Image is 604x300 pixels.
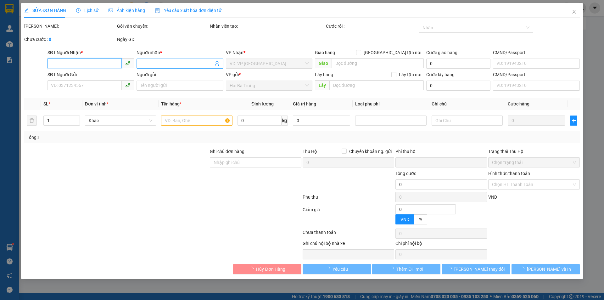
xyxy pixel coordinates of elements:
[419,217,422,222] span: %
[488,148,580,155] div: Trạng thái Thu Hộ
[395,148,487,157] div: Phí thu hộ
[347,148,394,155] span: Chuyển khoản ng. gửi
[570,116,577,126] button: plus
[233,264,301,274] button: Hủy Đơn Hàng
[24,8,66,13] span: SỬA ĐƠN HÀNG
[302,229,395,240] div: Chưa thanh toán
[493,49,579,56] div: CMND/Passport
[109,8,113,13] span: picture
[372,264,440,274] button: Thêm ĐH mới
[24,36,116,43] div: Chưa cước :
[226,71,312,78] div: VP gửi
[512,264,580,274] button: [PERSON_NAME] và In
[76,8,98,13] span: Lịch sử
[117,23,209,30] div: Gói vận chuyển:
[76,8,81,13] span: clock-circle
[395,171,416,176] span: Tổng cước
[429,98,505,110] th: Ghi chú
[508,116,565,126] input: 0
[315,50,335,55] span: Giao hàng
[249,267,256,271] span: loading
[256,266,285,273] span: Hủy Đơn Hàng
[454,266,505,273] span: [PERSON_NAME] thay đổi
[27,134,233,141] div: Tổng: 1
[389,267,396,271] span: loading
[395,240,487,249] div: Chi phí nội bộ
[210,149,244,154] label: Ghi chú đơn hàng
[303,264,371,274] button: Yêu cầu
[293,101,316,106] span: Giá trị hàng
[24,8,29,13] span: edit
[303,240,394,249] div: Ghi chú nội bộ nhà xe
[333,266,348,273] span: Yêu cầu
[89,116,152,125] span: Khác
[326,23,417,30] div: Cước rồi :
[326,267,333,271] span: loading
[426,72,455,77] label: Cước lấy hàng
[315,80,329,90] span: Lấy
[492,158,576,167] span: Chọn trạng thái
[48,71,134,78] div: SĐT Người Gửi
[125,60,130,65] span: phone
[49,37,51,42] b: 0
[520,267,527,271] span: loading
[572,9,577,14] span: close
[332,58,424,68] input: Dọc đường
[85,101,109,106] span: Đơn vị tính
[24,23,116,30] div: [PERSON_NAME]:
[226,50,243,55] span: VP Nhận
[282,116,288,126] span: kg
[125,82,130,88] span: phone
[447,267,454,271] span: loading
[315,72,333,77] span: Lấy hàng
[210,23,325,30] div: Nhân viên tạo:
[508,101,529,106] span: Cước hàng
[426,59,490,69] input: Cước giao hàng
[302,206,395,227] div: Giảm giá
[27,116,37,126] button: delete
[565,3,583,21] button: Close
[43,101,48,106] span: SL
[527,266,571,273] span: [PERSON_NAME] và In
[426,81,490,91] input: Cước lấy hàng
[137,71,223,78] div: Người gửi
[570,118,577,123] span: plus
[109,8,145,13] span: Ảnh kiện hàng
[315,58,332,68] span: Giao
[329,80,424,90] input: Dọc đường
[442,264,510,274] button: [PERSON_NAME] thay đổi
[432,116,503,126] input: Ghi Chú
[215,61,220,66] span: user-add
[361,49,424,56] span: [GEOGRAPHIC_DATA] tận nơi
[117,36,209,43] div: Ngày GD:
[493,71,579,78] div: CMND/Passport
[303,149,317,154] span: Thu Hộ
[210,157,301,167] input: Ghi chú đơn hàng
[155,8,221,13] span: Yêu cầu xuất hóa đơn điện tử
[400,217,409,222] span: VND
[302,194,395,205] div: Phụ thu
[48,49,134,56] div: SĐT Người Nhận
[161,116,232,126] input: VD: Bàn, Ghế
[155,8,160,13] img: icon
[230,81,309,90] span: Hai Bà Trưng
[396,266,423,273] span: Thêm ĐH mới
[161,101,182,106] span: Tên hàng
[353,98,429,110] th: Loại phụ phí
[426,50,457,55] label: Cước giao hàng
[488,195,497,200] span: VND
[396,71,424,78] span: Lấy tận nơi
[488,171,530,176] label: Hình thức thanh toán
[251,101,274,106] span: Định lượng
[137,49,223,56] div: Người nhận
